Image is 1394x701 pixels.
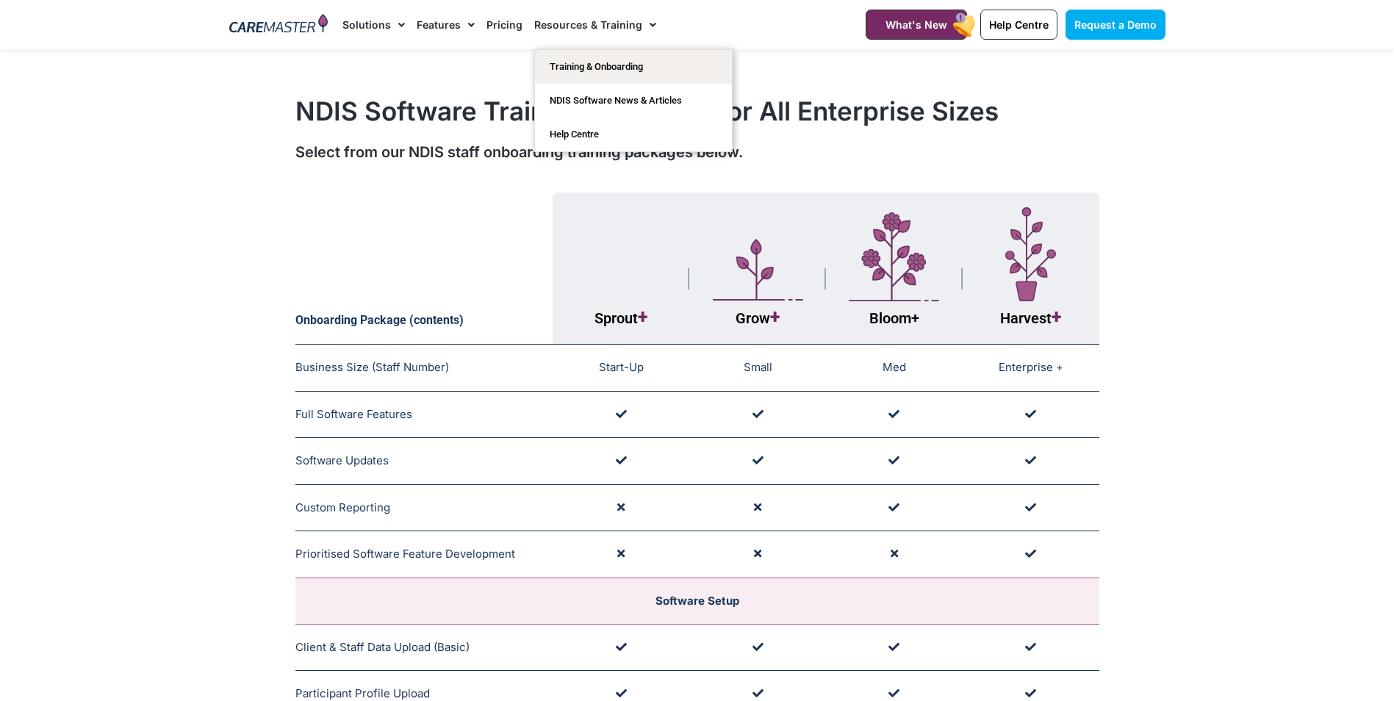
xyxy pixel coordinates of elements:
[638,306,647,328] span: +
[535,84,732,118] a: NDIS Software News & Articles
[1074,18,1157,31] span: Request a Demo
[553,345,689,392] td: Start-Up
[229,14,328,36] img: CareMaster Logo
[594,309,647,327] span: Sprout
[736,309,780,327] span: Grow
[989,18,1049,31] span: Help Centre
[655,594,739,608] span: Software Setup
[534,49,733,152] ul: Resources & Training
[295,438,553,485] td: Software Updates
[849,212,939,302] img: Layer_1-4-1.svg
[295,193,553,345] th: Onboarding Package (contents)
[295,407,412,421] span: Full Software Features
[295,484,553,531] td: Custom Reporting
[295,141,1099,163] div: Select from our NDIS staff onboarding training packages below.
[295,96,1099,126] h1: NDIS Software Training Solutions For All Enterprise Sizes
[866,10,967,40] a: What's New
[980,10,1057,40] a: Help Centre
[826,345,963,392] td: Med
[1052,306,1061,328] span: +
[963,345,1099,392] td: Enterprise +
[1066,10,1165,40] a: Request a Demo
[770,306,780,328] span: +
[535,50,732,84] a: Training & Onboarding
[911,309,919,327] span: +
[295,531,553,578] td: Prioritised Software Feature Development
[535,118,732,151] a: Help Centre
[295,360,449,374] span: Business Size (Staff Number)
[689,345,826,392] td: Small
[1000,309,1061,327] span: Harvest
[869,309,919,327] span: Bloom
[713,239,803,301] img: Layer_1-5.svg
[1005,207,1056,301] img: Layer_1-7-1.svg
[295,624,553,671] td: Client & Staff Data Upload (Basic)
[885,18,947,31] span: What's New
